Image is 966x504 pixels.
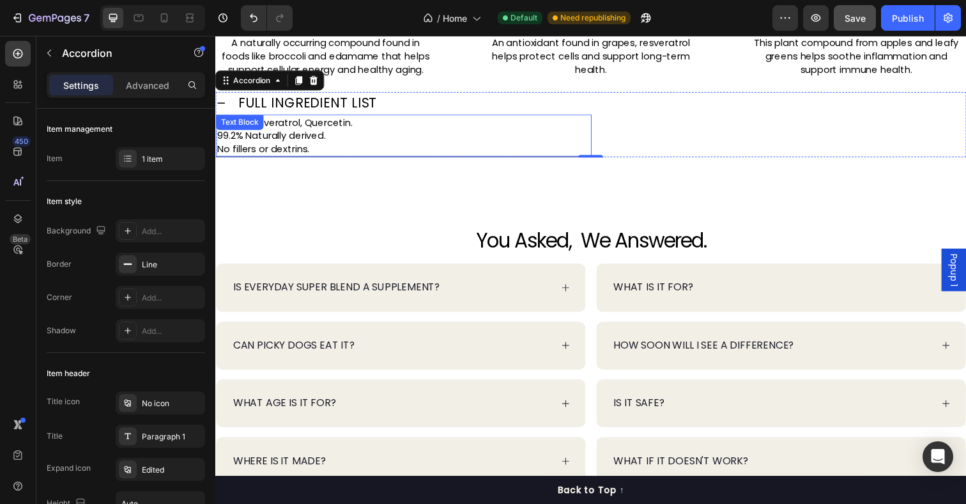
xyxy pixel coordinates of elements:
p: An antioxidant found in grapes, resveratrol helps protect cells and support long-term health. [272,1,494,41]
div: 1 item [142,154,202,165]
p: IS IT SAFE? [406,368,459,382]
div: Edited [142,464,202,476]
div: Add... [142,292,202,304]
div: Item header [47,368,90,379]
span: / [437,12,440,25]
p: WHAT IF IT DOESN'T WORK? [406,427,544,441]
span: Need republishing [560,12,625,24]
div: Beta [10,234,31,244]
span: Home [443,12,467,25]
div: Item [47,153,63,164]
p: CAN PICKY DOGS EAT IT? [18,310,142,324]
span: Save [845,13,866,24]
iframe: Design area [215,36,966,504]
p: HOW SOON WILL I SEE A DIFFERENCE? [406,310,591,324]
div: Item style [47,196,82,207]
button: 7 [5,5,95,31]
button: Save [834,5,876,31]
p: This plant compound from apples and leafy greens helps soothe inflammation and support immune hea... [543,1,765,41]
button: Publish [881,5,935,31]
div: Back to Top ↑ [349,457,418,471]
span: Popup 1 [747,223,760,256]
div: Item management [47,123,112,135]
p: WHAT IS IT FOR? [406,250,488,264]
div: Paragraph 1 [142,431,202,443]
p: 7 [84,10,89,26]
div: Undo/Redo [241,5,293,31]
div: Text Block [3,83,47,94]
div: Title icon [47,396,80,407]
div: Add... [142,326,202,337]
p: Advanced [126,79,169,92]
div: Corner [47,292,72,303]
p: WHERE IS IT MADE? [18,427,113,441]
p: WHAT AGE IS IT FOR? [18,368,123,382]
div: 450 [12,136,31,146]
div: Open Intercom Messenger [923,441,953,472]
div: Line [142,259,202,271]
div: Shadow [47,325,76,336]
div: Expand icon [47,462,91,474]
p: Settings [63,79,99,92]
p: FULL INGREDIENT LIST [23,59,164,78]
div: Add... [142,226,202,237]
div: Accordion [16,40,59,51]
div: Title [47,430,63,442]
p: IS EVERYDAY SUPER BLEND A SUPPLEMENT? [18,250,229,264]
div: Publish [892,12,924,25]
div: Border [47,258,72,270]
div: No icon [142,398,202,409]
p: Accordion [62,45,171,61]
p: NAD+, Resveratrol, Quercetin. 99.2% Naturally derived. No fillers or dextrins. [2,82,383,122]
p: A naturally occurring compound found in foods like broccoli and edamame that helps support cellul... [1,1,224,41]
span: Default [510,12,537,24]
div: Background [47,223,109,240]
